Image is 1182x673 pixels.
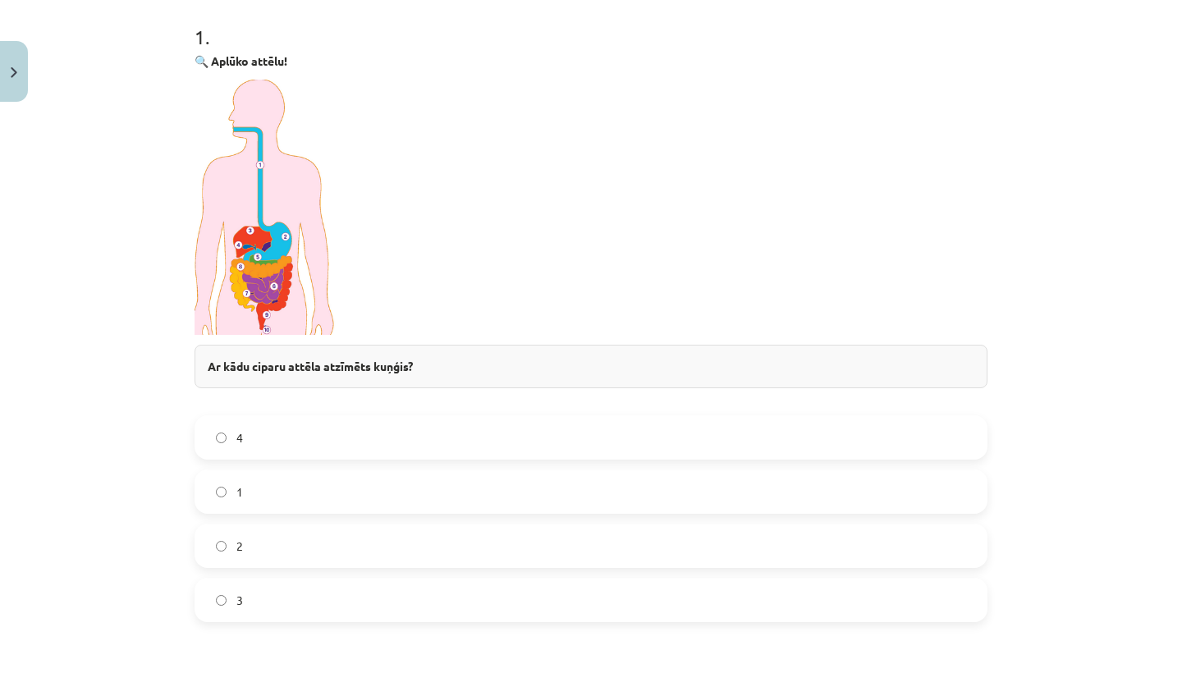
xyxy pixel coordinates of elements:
strong: 🔍 Aplūko attēlu! [195,53,287,68]
span: 3 [236,592,243,609]
img: icon-close-lesson-0947bae3869378f0d4975bcd49f059093ad1ed9edebbc8119c70593378902aed.svg [11,67,17,78]
input: 3 [216,595,227,606]
strong: Ar kādu ciparu attēla atzīmēts kuņģis? [208,359,413,373]
span: 1 [236,483,243,501]
input: 2 [216,541,227,552]
span: 2 [236,538,243,555]
span: 4 [236,429,243,446]
input: 1 [216,487,227,497]
input: 4 [216,433,227,443]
